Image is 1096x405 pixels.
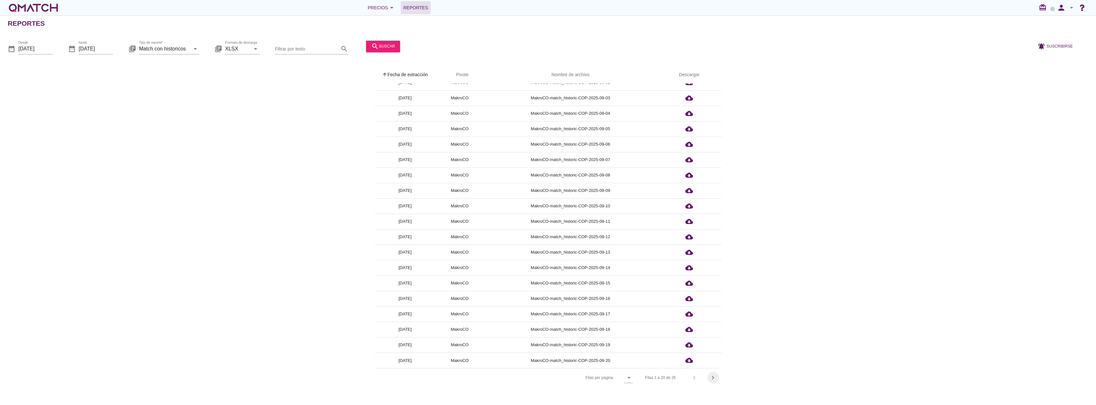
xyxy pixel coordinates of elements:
td: MakroCO [436,245,484,260]
td: MakroCO-match_historic-COP-2025-09-04 [484,106,657,121]
td: [DATE] [375,214,436,229]
td: [DATE] [375,229,436,245]
td: MakroCO-match_historic-COP-2025-09-09 [484,183,657,198]
td: [DATE] [375,183,436,198]
i: person [1055,3,1068,12]
td: [DATE] [375,137,436,152]
td: [DATE] [375,260,436,275]
i: cloud_download [686,248,693,256]
i: cloud_download [686,125,693,133]
span: Suscribirse [1047,43,1073,49]
i: date_range [68,45,76,53]
span: Reportes [403,4,428,12]
td: MakroCO-match_historic-COP-2025-09-06 [484,137,657,152]
i: cloud_download [686,94,693,102]
td: MakroCO [436,121,484,137]
td: MakroCO [436,106,484,121]
td: [DATE] [375,90,436,106]
i: library_books [128,45,136,53]
td: MakroCO-match_historic-COP-2025-09-14 [484,260,657,275]
td: MakroCO [436,260,484,275]
i: cloud_download [686,187,693,194]
td: [DATE] [375,106,436,121]
td: MakroCO-match_historic-COP-2025-09-13 [484,245,657,260]
td: [DATE] [375,152,436,167]
a: Reportes [401,1,431,14]
i: cloud_download [686,310,693,318]
th: Nombre de archivo: Not sorted. [484,66,657,84]
td: MakroCO-match_historic-COP-2025-09-05 [484,121,657,137]
td: MakroCO [436,183,484,198]
td: MakroCO [436,353,484,368]
td: [DATE] [375,275,436,291]
i: cloud_download [686,110,693,117]
td: [DATE] [375,291,436,306]
td: MakroCO [436,90,484,106]
i: arrow_drop_down [625,374,633,382]
td: MakroCO-match_historic-COP-2025-09-20 [484,353,657,368]
td: MakroCO [436,198,484,214]
i: notifications_active [1038,42,1047,50]
i: chevron_right [709,374,717,382]
i: cloud_download [686,264,693,272]
i: arrow_upward [382,72,388,77]
input: Filtrar por texto [275,44,339,54]
i: cloud_download [686,171,693,179]
td: MakroCO-match_historic-COP-2025-09-16 [484,291,657,306]
i: search [371,42,379,50]
td: [DATE] [375,121,436,137]
td: MakroCO-match_historic-COP-2025-09-03 [484,90,657,106]
th: Pivote: Not sorted. Activate to sort ascending. [436,66,484,84]
td: MakroCO-match_historic-COP-2025-09-17 [484,306,657,322]
input: hasta [79,44,113,54]
i: cloud_download [686,140,693,148]
h2: Reportes [8,18,45,29]
a: white-qmatch-logo [8,1,59,14]
td: MakroCO [436,137,484,152]
td: [DATE] [375,167,436,183]
td: [DATE] [375,353,436,368]
i: arrow_drop_down [388,4,396,12]
i: cloud_download [686,233,693,241]
i: cloud_download [686,202,693,210]
i: date_range [8,45,15,53]
td: MakroCO [436,291,484,306]
div: Precios [368,4,396,12]
td: MakroCO [436,167,484,183]
i: arrow_drop_down [191,45,199,53]
td: MakroCO [436,337,484,353]
button: Suscribirse [1033,40,1078,52]
td: MakroCO-match_historic-COP-2025-09-08 [484,167,657,183]
button: buscar [366,40,400,52]
div: buscar [371,42,395,50]
td: [DATE] [375,198,436,214]
i: cloud_download [686,341,693,349]
td: [DATE] [375,337,436,353]
td: MakroCO [436,214,484,229]
td: [DATE] [375,322,436,337]
td: MakroCO [436,152,484,167]
td: MakroCO-match_historic-COP-2025-09-07 [484,152,657,167]
i: cloud_download [686,156,693,164]
td: MakroCO-match_historic-COP-2025-09-19 [484,337,657,353]
div: Filas por página [522,368,633,387]
i: cloud_download [686,295,693,302]
i: redeem [1039,4,1049,11]
th: Descargar: Not sorted. [657,66,722,84]
td: MakroCO-match_historic-COP-2025-09-15 [484,275,657,291]
td: MakroCO [436,306,484,322]
td: MakroCO-match_historic-COP-2025-09-11 [484,214,657,229]
i: library_books [215,45,222,53]
td: MakroCO-match_historic-COP-2025-09-10 [484,198,657,214]
i: arrow_drop_down [1068,4,1075,12]
button: Next page [707,372,719,383]
i: arrow_drop_down [252,45,259,53]
td: [DATE] [375,306,436,322]
input: Tipo de reporte* [139,44,190,54]
td: MakroCO-match_historic-COP-2025-09-12 [484,229,657,245]
i: cloud_download [686,279,693,287]
td: MakroCO [436,322,484,337]
th: Fecha de extracción: Sorted ascending. Activate to sort descending. [375,66,436,84]
td: MakroCO-match_historic-COP-2025-09-18 [484,322,657,337]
